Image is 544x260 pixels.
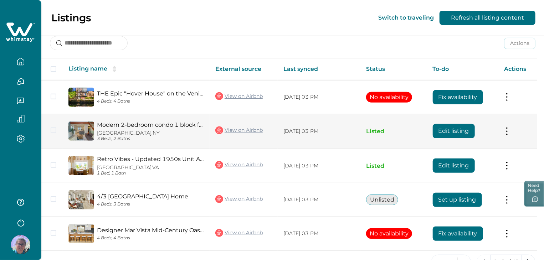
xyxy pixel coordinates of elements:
[215,92,263,101] a: View on Airbnb
[97,193,204,200] a: 4/3 [GEOGRAPHIC_DATA] Home
[366,194,398,205] button: Unlisted
[97,171,204,176] p: 1 Bed, 1 Bath
[68,224,94,243] img: propertyImage_Designer Mar Vista Mid-Century Oasis with Pool 4BR
[63,58,210,80] th: Listing name
[215,194,263,204] a: View on Airbnb
[366,162,421,170] p: Listed
[283,196,355,203] p: [DATE] 03 PM
[97,130,204,136] p: [GEOGRAPHIC_DATA], NY
[360,58,427,80] th: Status
[433,158,475,173] button: Edit listing
[378,14,434,21] button: Switch to traveling
[283,162,355,170] p: [DATE] 03 PM
[68,156,94,175] img: propertyImage_Retro Vibes - Updated 1950s Unit A/C Parking
[97,136,204,141] p: 3 Beds, 2 Baths
[433,124,475,138] button: Edit listing
[68,190,94,209] img: propertyImage_4/3 West LA Modern Bungalow Home
[278,58,360,80] th: Last synced
[366,228,412,239] button: No availability
[97,165,204,171] p: [GEOGRAPHIC_DATA], VA
[11,235,30,254] img: Whimstay Host
[97,202,204,207] p: 4 Beds, 3 Baths
[97,90,204,97] a: THE Epic "Hover House" on the Venice Beach Canals
[283,94,355,101] p: [DATE] 03 PM
[68,121,94,141] img: propertyImage_Modern 2-bedroom condo 1 block from Venice beach
[68,88,94,107] img: propertyImage_THE Epic "Hover House" on the Venice Beach Canals
[97,235,204,241] p: 4 Beds, 4 Baths
[97,99,204,104] p: 4 Beds, 4 Baths
[366,92,412,103] button: No availability
[427,58,498,80] th: To-do
[433,90,483,104] button: Fix availability
[97,121,204,128] a: Modern 2-bedroom condo 1 block from [GEOGRAPHIC_DATA]
[51,12,91,24] p: Listings
[283,230,355,237] p: [DATE] 03 PM
[107,66,122,73] button: sorting
[215,160,263,170] a: View on Airbnb
[440,11,535,25] button: Refresh all listing content
[210,58,278,80] th: External source
[97,227,204,234] a: Designer Mar Vista Mid-Century Oasis with Pool 4BR
[283,128,355,135] p: [DATE] 03 PM
[215,228,263,238] a: View on Airbnb
[366,128,421,135] p: Listed
[498,58,537,80] th: Actions
[433,227,483,241] button: Fix availability
[215,126,263,135] a: View on Airbnb
[504,38,535,49] button: Actions
[97,156,204,162] a: Retro Vibes - Updated 1950s Unit A/C Parking
[433,193,482,207] button: Set up listing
